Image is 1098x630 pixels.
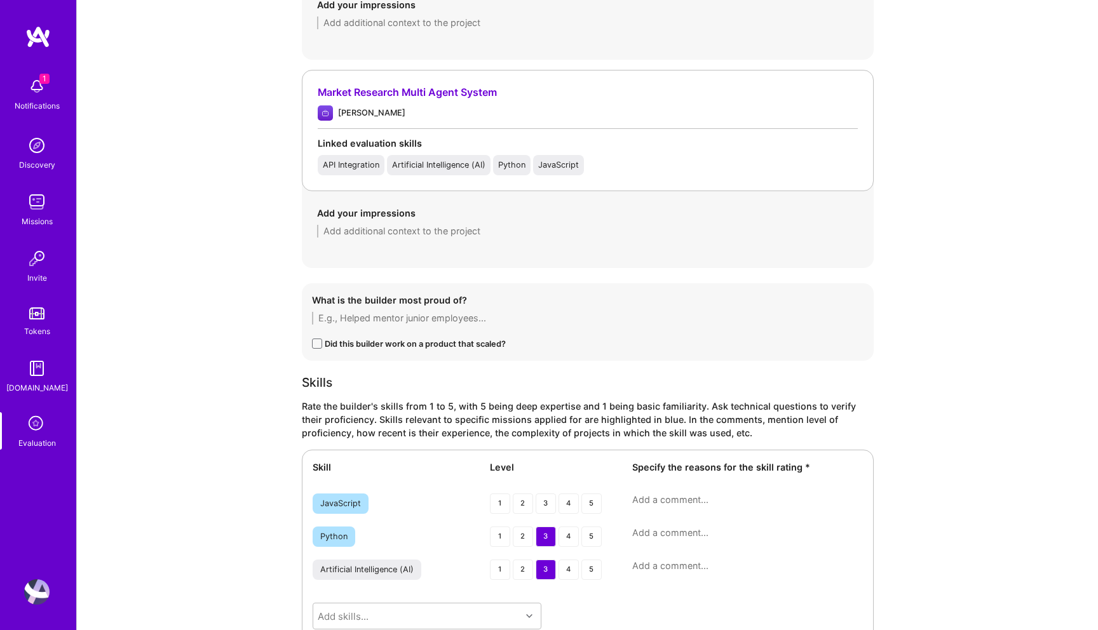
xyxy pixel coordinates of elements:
div: Artificial Intelligence (AI) [392,160,485,170]
div: API Integration [323,160,379,170]
div: Evaluation [18,436,56,450]
div: JavaScript [320,499,361,509]
div: Level [490,460,617,474]
a: User Avatar [21,579,53,605]
div: 4 [559,493,579,514]
img: bell [24,74,50,99]
div: Invite [27,271,47,285]
div: 3 [536,560,556,580]
div: Rate the builder's skills from 1 to 5, with 5 being deep expertise and 1 being basic familiarity.... [302,399,874,439]
div: Market Research Multi Agent System [318,86,858,99]
img: Company logo [318,105,333,121]
div: 2 [513,493,533,514]
div: What is the builder most proud of? [312,293,864,307]
div: 5 [581,560,602,580]
div: [PERSON_NAME] [338,106,405,119]
div: 2 [513,560,533,580]
img: tokens [29,307,44,319]
div: Notifications [15,99,60,112]
img: Invite [24,246,50,271]
div: Did this builder work on a product that scaled? [325,337,506,351]
div: 1 [490,526,510,547]
div: Artificial Intelligence (AI) [320,565,414,575]
div: 3 [536,526,556,547]
div: Python [320,532,348,542]
div: 1 [490,493,510,514]
img: guide book [24,356,50,381]
i: icon SelectionTeam [25,412,49,436]
i: icon Chevron [526,613,532,619]
div: Missions [22,215,53,228]
div: JavaScript [538,160,579,170]
div: 2 [513,526,533,547]
div: Add your impressions [317,206,858,220]
img: User Avatar [24,579,50,605]
img: discovery [24,133,50,158]
div: 4 [559,560,579,580]
div: 4 [559,526,579,547]
div: Skills [302,376,874,389]
div: Discovery [19,158,55,171]
div: Add skills... [318,609,369,622]
div: Specify the reasons for the skill rating * [632,460,863,474]
div: [DOMAIN_NAME] [6,381,68,394]
img: logo [25,25,51,48]
div: 3 [536,493,556,514]
img: teamwork [24,189,50,215]
div: Python [498,160,525,170]
div: 1 [490,560,510,580]
div: 5 [581,493,602,514]
div: 5 [581,526,602,547]
div: Linked evaluation skills [318,137,858,150]
div: Tokens [24,325,50,338]
span: 1 [39,74,50,84]
div: Skill [313,460,475,474]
